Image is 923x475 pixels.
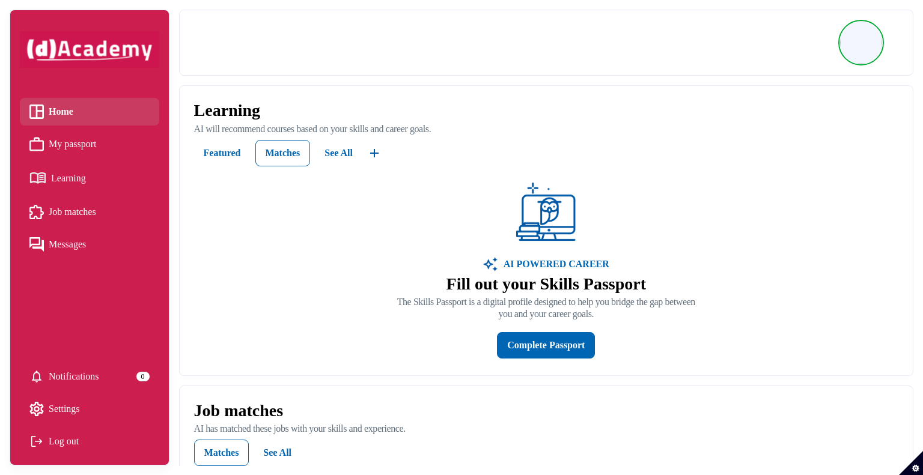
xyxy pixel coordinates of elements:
[483,257,498,271] img: image
[29,237,44,252] img: Messages icon
[29,205,44,219] img: Job matches icon
[29,369,44,384] img: setting
[29,402,44,416] img: setting
[367,146,382,160] img: ...
[324,145,353,162] div: See All
[49,203,96,221] span: Job matches
[204,444,239,461] div: Matches
[497,332,595,359] button: Complete Passport
[507,337,585,354] div: Complete Passport
[516,183,576,243] img: ...
[49,235,86,253] span: Messages
[29,203,150,221] a: Job matches iconJob matches
[29,168,46,189] img: Learning icon
[49,103,73,121] span: Home
[29,168,150,189] a: Learning iconLearning
[194,440,249,466] button: Matches
[49,135,97,153] span: My passport
[397,274,695,294] p: Fill out your Skills Passport
[29,432,150,450] div: Log out
[136,372,150,381] div: 0
[840,22,882,64] img: Profile
[51,169,86,187] span: Learning
[498,257,609,271] p: AI POWERED CAREER
[315,140,362,166] button: See All
[397,296,695,320] p: The Skills Passport is a digital profile designed to help you bridge the gap between you and your...
[29,135,150,153] a: My passport iconMy passport
[255,140,311,166] button: Matches
[194,140,251,166] button: Featured
[29,434,44,449] img: Log out
[29,235,150,253] a: Messages iconMessages
[20,31,159,68] img: dAcademy
[254,440,301,466] button: See All
[194,100,898,121] p: Learning
[194,123,898,135] p: AI will recommend courses based on your skills and career goals.
[204,145,241,162] div: Featured
[899,451,923,475] button: Set cookie preferences
[266,145,300,162] div: Matches
[29,104,44,119] img: Home icon
[49,368,99,386] span: Notifications
[263,444,291,461] div: See All
[29,137,44,151] img: My passport icon
[194,401,898,421] p: Job matches
[49,400,80,418] span: Settings
[29,103,150,121] a: Home iconHome
[194,423,898,435] p: AI has matched these jobs with your skills and experience.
